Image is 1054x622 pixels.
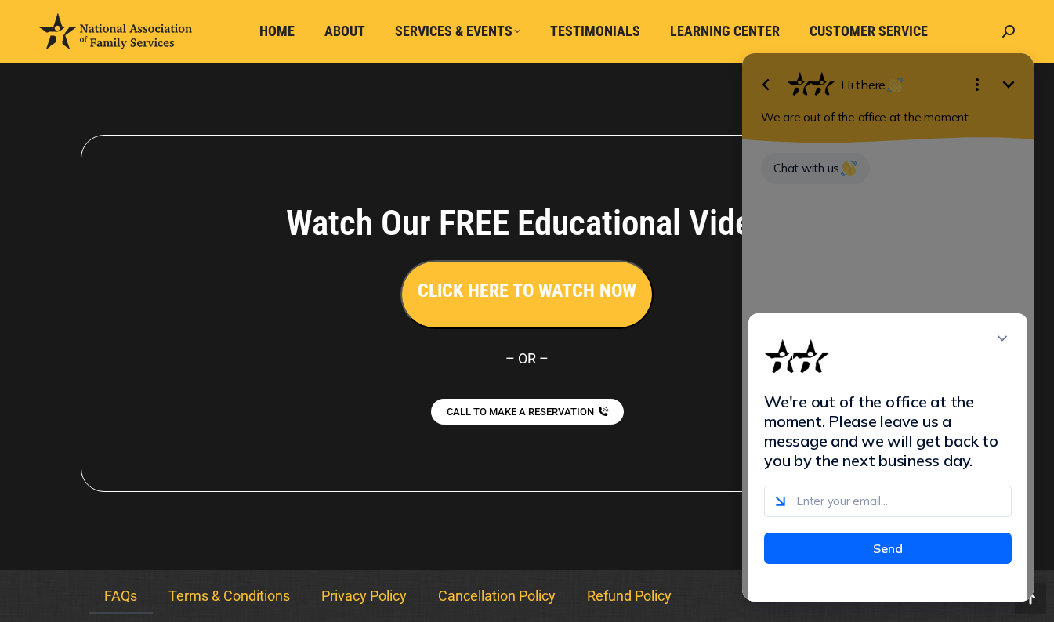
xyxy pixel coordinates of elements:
[505,350,549,367] span: – OR –
[659,16,791,46] a: Learning Center
[670,23,780,40] span: Learning Center
[89,578,153,614] a: FAQs
[259,23,295,40] span: Home
[199,202,856,244] h4: Watch Our FREE Educational Video
[153,578,306,614] a: Terms & Conditions
[571,578,687,614] a: Refund Policy
[400,284,654,300] a: CLICK HERE TO WATCH NOW
[810,23,928,40] span: Customer Service
[722,37,1054,622] iframe: Tidio Chat
[799,16,939,46] a: Customer Service
[422,578,571,614] a: Cancellation Policy
[550,23,640,40] span: Testimonials
[89,578,966,614] nav: Menu
[306,578,422,614] a: Privacy Policy
[395,23,520,40] span: Services & Events
[248,16,306,46] a: Home
[447,407,594,417] span: CALL TO MAKE A RESERVATION
[431,399,624,425] a: CALL TO MAKE A RESERVATION
[39,13,192,49] img: National Association of Family Services
[539,16,651,46] a: Testimonials
[313,16,376,46] a: About
[418,277,636,304] h3: CLICK HERE TO WATCH NOW
[400,260,654,329] button: CLICK HERE TO WATCH NOW
[324,23,365,40] span: About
